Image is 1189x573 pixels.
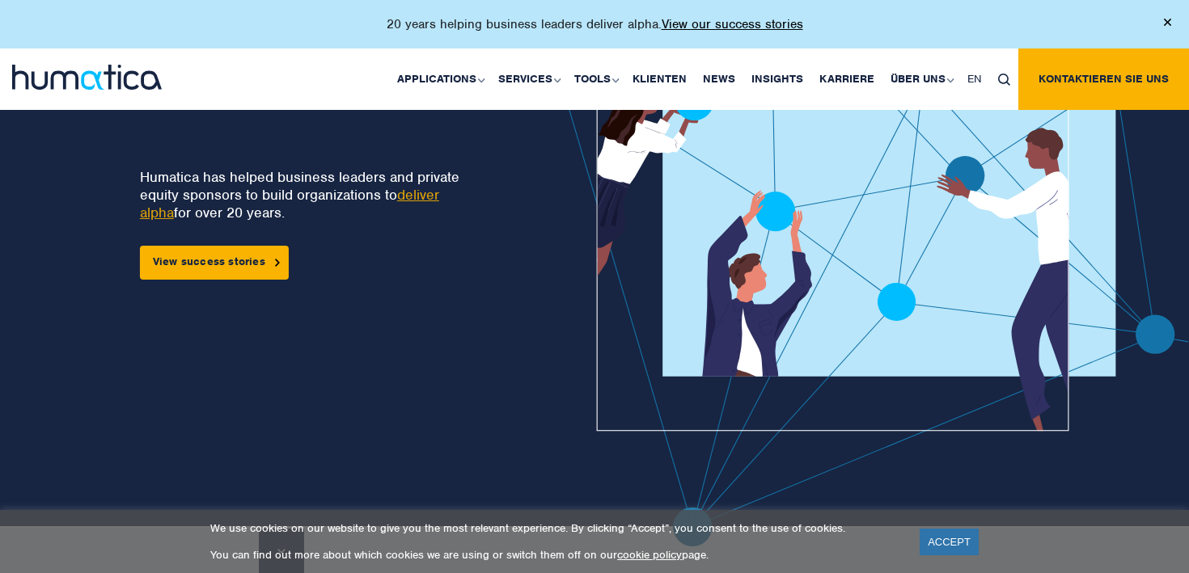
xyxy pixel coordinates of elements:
a: cookie policy [617,548,682,562]
p: We use cookies on our website to give you the most relevant experience. By clicking “Accept”, you... [210,521,899,535]
a: Über uns [882,48,959,110]
a: Klienten [624,48,695,110]
p: You can find out more about which cookies we are using or switch them off on our page. [210,548,899,562]
a: Insights [743,48,811,110]
a: EN [959,48,990,110]
a: Applications [389,48,490,110]
img: arrowicon [275,259,280,266]
a: View success stories [140,246,289,280]
a: News [695,48,743,110]
a: ACCEPT [920,529,979,555]
a: Tools [566,48,624,110]
img: search_icon [998,74,1010,86]
a: Services [490,48,566,110]
img: logo [12,65,162,90]
a: deliver alpha [140,186,439,221]
a: View our success stories [662,16,803,32]
span: EN [967,72,982,86]
a: Karriere [811,48,882,110]
p: Humatica has helped business leaders and private equity sponsors to build organizations to for ov... [140,168,488,221]
p: 20 years helping business leaders deliver alpha. [387,16,803,32]
a: Kontaktieren Sie uns [1018,48,1189,110]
